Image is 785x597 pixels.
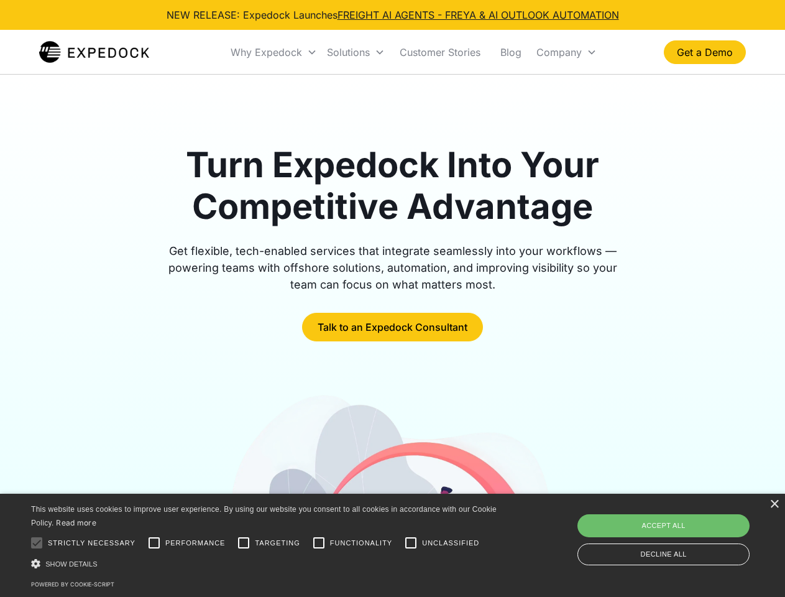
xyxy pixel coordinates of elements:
[39,40,149,65] a: home
[39,40,149,65] img: Expedock Logo
[48,538,135,548] span: Strictly necessary
[231,46,302,58] div: Why Expedock
[154,144,631,228] h1: Turn Expedock Into Your Competitive Advantage
[536,46,582,58] div: Company
[56,518,96,527] a: Read more
[154,243,631,293] div: Get flexible, tech-enabled services that integrate seamlessly into your workflows — powering team...
[490,31,531,73] a: Blog
[226,31,322,73] div: Why Expedock
[45,560,98,568] span: Show details
[31,581,114,588] a: Powered by cookie-script
[531,31,602,73] div: Company
[255,538,300,548] span: Targeting
[390,31,490,73] a: Customer Stories
[31,557,501,570] div: Show details
[302,313,483,341] a: Talk to an Expedock Consultant
[664,40,746,64] a: Get a Demo
[337,9,619,21] a: FREIGHT AI AGENTS - FREYA & AI OUTLOOK AUTOMATION
[422,538,479,548] span: Unclassified
[578,463,785,597] iframe: Chat Widget
[31,505,497,528] span: This website uses cookies to improve user experience. By using our website you consent to all coo...
[330,538,392,548] span: Functionality
[327,46,370,58] div: Solutions
[322,31,390,73] div: Solutions
[165,538,226,548] span: Performance
[167,7,619,22] div: NEW RELEASE: Expedock Launches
